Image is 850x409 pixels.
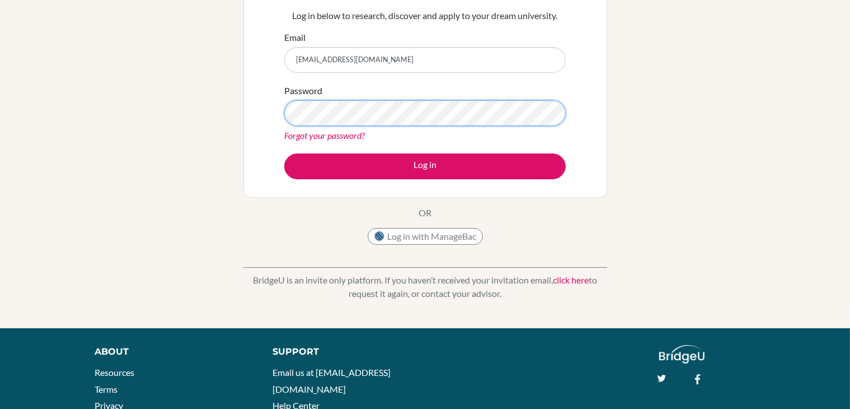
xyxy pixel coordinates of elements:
[284,130,365,141] a: Forgot your password?
[243,273,607,300] p: BridgeU is an invite only platform. If you haven’t received your invitation email, to request it ...
[553,275,589,285] a: click here
[273,345,414,359] div: Support
[273,367,391,394] a: Email us at [EMAIL_ADDRESS][DOMAIN_NAME]
[368,228,483,245] button: Log in with ManageBac
[659,345,705,364] img: logo_white@2x-f4f0deed5e89b7ecb1c2cc34c3e3d731f90f0f143d5ea2071677605dd97b5244.png
[284,84,322,97] label: Password
[419,206,431,220] p: OR
[284,9,566,22] p: Log in below to research, discover and apply to your dream university.
[95,367,134,378] a: Resources
[284,154,566,179] button: Log in
[95,384,118,394] a: Terms
[95,345,247,359] div: About
[284,31,306,44] label: Email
